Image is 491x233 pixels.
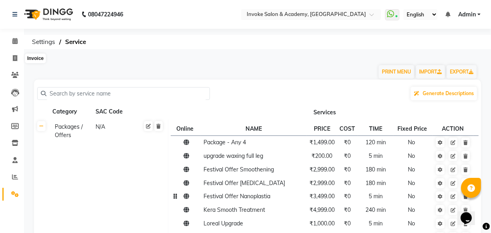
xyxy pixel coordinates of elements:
[408,220,415,227] span: No
[344,166,351,173] span: ₹0
[307,122,337,135] th: PRICE
[416,65,445,79] a: IMPORT
[46,88,206,100] input: Search by service name
[408,193,415,200] span: No
[365,139,386,146] span: 120 min
[95,122,135,140] div: N/A
[344,206,351,213] span: ₹0
[28,35,59,49] span: Settings
[95,107,135,117] div: SAC Code
[309,166,335,173] span: ₹2,999.00
[88,3,123,26] b: 08047224946
[344,179,351,187] span: ₹0
[61,35,90,49] span: Service
[204,152,263,159] span: upgrade waxing full leg
[457,201,483,225] iframe: chat widget
[204,193,270,200] span: Festival Offer Nanoplastia
[393,122,433,135] th: Fixed Price
[408,152,415,159] span: No
[411,87,477,100] button: Generate Descriptions
[369,193,383,200] span: 5 min
[168,104,481,119] th: Services
[344,193,351,200] span: ₹0
[408,139,415,146] span: No
[52,122,92,140] div: Packages / Offers
[337,122,358,135] th: COST
[344,139,351,146] span: ₹0
[433,122,473,135] th: ACTION
[365,179,386,187] span: 180 min
[344,220,351,227] span: ₹0
[365,206,386,213] span: 240 min
[423,90,474,96] span: Generate Descriptions
[309,179,335,187] span: ₹2,999.00
[408,206,415,213] span: No
[311,152,332,159] span: ₹200.00
[52,107,92,117] div: Category
[408,166,415,173] span: No
[365,166,386,173] span: 180 min
[309,220,335,227] span: ₹1,000.00
[447,65,477,79] a: EXPORT
[204,179,285,187] span: Festival Offer [MEDICAL_DATA]
[458,10,476,19] span: Admin
[309,206,335,213] span: ₹4,999.00
[20,3,75,26] img: logo
[171,122,201,135] th: Online
[25,54,46,63] div: Invoice
[309,139,335,146] span: ₹1,499.00
[358,122,393,135] th: TIME
[344,152,351,159] span: ₹0
[309,193,335,200] span: ₹3,499.00
[204,139,246,146] span: Package - Any 4
[204,206,265,213] span: Kera Smooth Treatment
[379,65,414,79] button: PRINT MENU
[201,122,307,135] th: NAME
[369,220,383,227] span: 5 min
[408,179,415,187] span: No
[204,220,243,227] span: Loreal Upgrade
[204,166,274,173] span: Festival Offer Smoothening
[369,152,383,159] span: 5 min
